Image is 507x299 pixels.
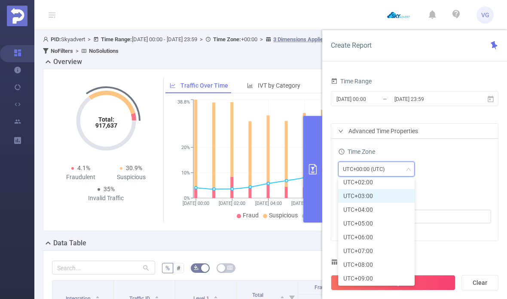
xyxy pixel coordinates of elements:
[213,36,241,43] b: Time Zone:
[338,128,343,134] i: icon: right
[461,275,498,290] button: Clear
[95,122,117,129] tspan: 917,637
[194,265,199,270] i: icon: bg-colors
[43,36,449,54] span: Skyadvert [DATE] 00:00 - [DATE] 23:59 +00:00
[331,275,455,290] button: Run Report
[7,6,27,26] img: Protected Media
[177,100,190,105] tspan: 38.8%
[170,82,176,88] i: icon: line-chart
[331,41,372,49] span: Create Report
[219,201,245,206] tspan: [DATE] 02:00
[257,36,266,43] span: >
[227,265,232,270] i: icon: table
[184,195,190,201] tspan: 0%
[394,93,463,105] input: End date
[331,259,371,265] span: Dimensions
[338,230,415,244] li: UTC+06:00
[214,295,218,297] i: icon: caret-up
[338,285,415,299] li: UTC+10:00
[81,194,131,203] div: Invalid Traffic
[183,201,209,206] tspan: [DATE] 00:00
[247,82,253,88] i: icon: bar-chart
[338,272,415,285] li: UTC+09:00
[177,265,180,272] span: #
[77,165,90,171] span: 4.1%
[98,116,114,123] tspan: Total:
[273,36,326,43] u: 3 Dimensions Applied
[338,189,415,203] li: UTC+03:00
[406,167,411,173] i: icon: down
[291,201,318,206] tspan: [DATE] 06:00
[338,203,415,217] li: UTC+04:00
[336,93,405,105] input: Start date
[89,48,119,54] b: No Solutions
[104,186,115,192] span: 35%
[52,261,155,275] input: Search...
[126,165,142,171] span: 30.9%
[338,217,415,230] li: UTC+05:00
[154,295,159,297] i: icon: caret-up
[53,238,86,248] h2: Data Table
[165,265,170,272] span: %
[181,170,190,176] tspan: 10%
[181,145,190,150] tspan: 20%
[53,57,82,67] h2: Overview
[258,82,300,89] span: IVT by Category
[338,175,415,189] li: UTC+02:00
[331,124,498,138] div: icon: rightAdvanced Time Properties
[481,6,489,24] span: VG
[180,82,228,89] span: Traffic Over Time
[269,212,298,219] span: Suspicious
[95,295,100,297] i: icon: caret-up
[243,212,259,219] span: Fraud
[43,37,51,42] i: icon: user
[338,258,415,272] li: UTC+08:00
[51,36,61,43] b: PID:
[315,284,339,290] span: Fraudulent
[101,36,132,43] b: Time Range:
[55,173,106,182] div: Fraudulent
[197,36,205,43] span: >
[255,201,281,206] tspan: [DATE] 04:00
[106,173,157,182] div: Suspicious
[338,244,415,258] li: UTC+07:00
[85,36,93,43] span: >
[331,78,372,85] span: Time Range
[73,48,81,54] span: >
[51,48,73,54] b: No Filters
[343,162,391,176] div: UTC+00:00 (UTC)
[338,148,375,155] span: Time Zone
[280,295,285,297] i: icon: caret-up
